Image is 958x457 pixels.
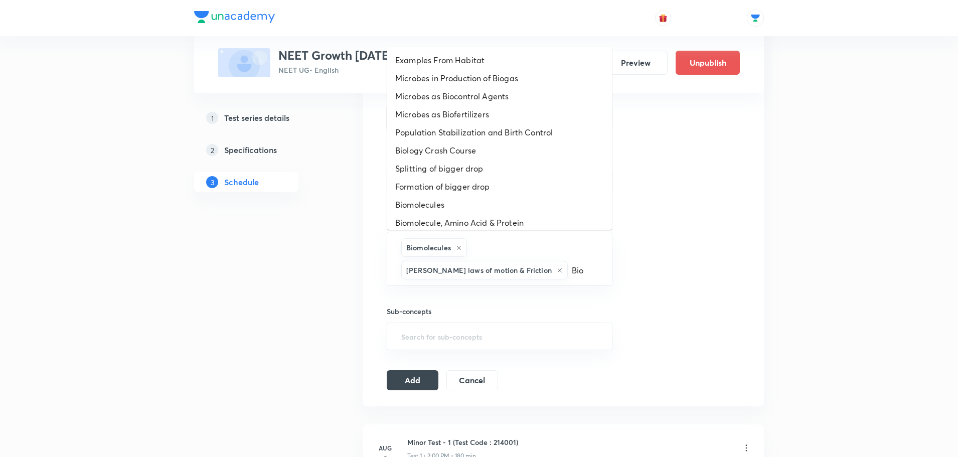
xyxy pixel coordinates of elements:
[224,112,289,124] h5: Test series details
[387,215,612,226] h6: Concepts
[407,437,518,447] h6: Minor Test - 1 (Test Code : 214001)
[278,48,504,63] h3: NEET Growth [DATE] - [DATE] Test Series
[387,160,612,178] li: Splitting of bigger drop
[387,69,612,87] li: Microbes in Production of Biogas
[399,327,600,346] input: Search for sub-concepts
[606,336,608,338] button: Open
[194,108,331,128] a: 1Test series details
[387,141,612,160] li: Biology Crash Course
[206,144,218,156] p: 2
[655,10,671,26] button: avatar
[387,214,612,232] li: Biomolecule, Amino Acid & Protein
[206,112,218,124] p: 1
[747,10,764,27] img: Abhishek Singh
[606,258,608,260] button: Close
[446,370,498,390] button: Cancel
[387,306,612,317] h6: Sub-concepts
[218,48,270,77] img: fallback-thumbnail.png
[194,140,331,160] a: 2Specifications
[387,152,407,163] h6: Venue
[224,144,277,156] h5: Specifications
[659,14,668,23] img: avatar
[406,265,552,275] h6: [PERSON_NAME] laws of motion & Friction
[387,123,612,141] li: Population Stabilization and Birth Control
[387,196,612,214] li: Biomolecules
[194,11,275,26] a: Company Logo
[603,51,668,75] button: Preview
[387,370,438,390] button: Add
[387,178,612,196] li: Formation of bigger drop
[194,11,275,23] img: Company Logo
[387,87,612,105] li: Microbes as Biocontrol Agents
[387,51,612,69] li: Examples From Habitat
[278,65,504,75] p: NEET UG • English
[206,176,218,188] p: 3
[375,443,395,452] h6: Aug
[676,51,740,75] button: Unpublish
[224,176,259,188] h5: Schedule
[387,105,612,123] li: Microbes as Biofertilizers
[406,242,451,253] h6: Biomolecules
